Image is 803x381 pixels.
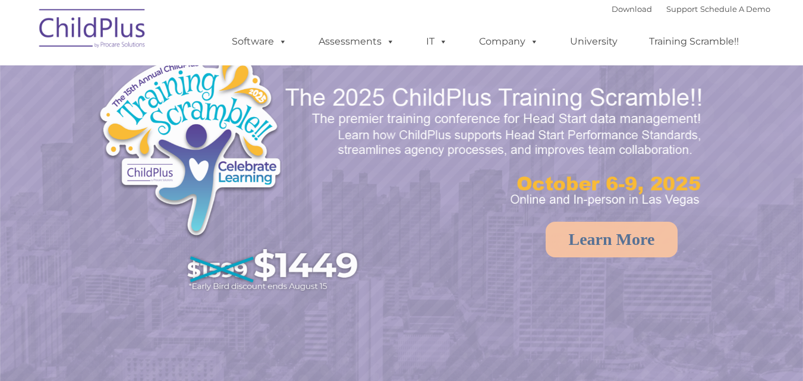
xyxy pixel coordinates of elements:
[612,4,652,14] a: Download
[612,4,770,14] font: |
[700,4,770,14] a: Schedule A Demo
[637,30,751,53] a: Training Scramble!!
[307,30,407,53] a: Assessments
[666,4,698,14] a: Support
[467,30,550,53] a: Company
[220,30,299,53] a: Software
[33,1,152,60] img: ChildPlus by Procare Solutions
[546,222,678,257] a: Learn More
[558,30,629,53] a: University
[414,30,459,53] a: IT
